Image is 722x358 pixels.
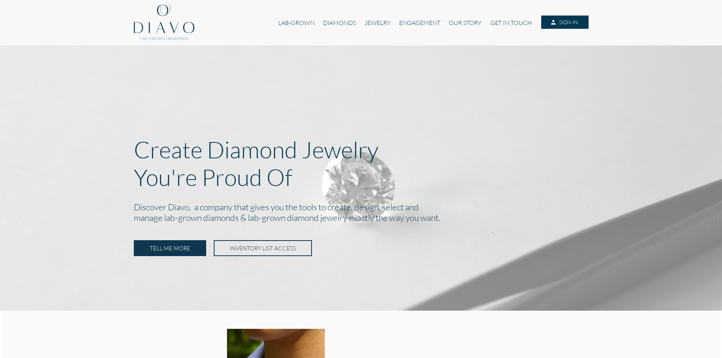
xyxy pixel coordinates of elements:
[395,16,445,30] a: ENGAGEMENT
[319,16,360,30] a: DIAMONDS
[684,320,713,349] iframe: Drift Widget Chat Controller
[134,200,589,226] h2: Discover Diavo, a company that gives you the tools to create, design, select and manage lab-grown...
[214,240,312,256] a: INVENTORY LIST ACCESS
[134,240,206,256] a: TELL ME MORE
[134,136,589,191] p: Create Diamond Jewelry You're Proud Of
[486,16,536,30] a: GET IN TOUCH
[360,16,395,30] a: JEWELRY
[445,16,486,30] a: OUR STORY
[274,16,319,30] a: LAB-GROWN
[541,16,588,29] a: SIGN IN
